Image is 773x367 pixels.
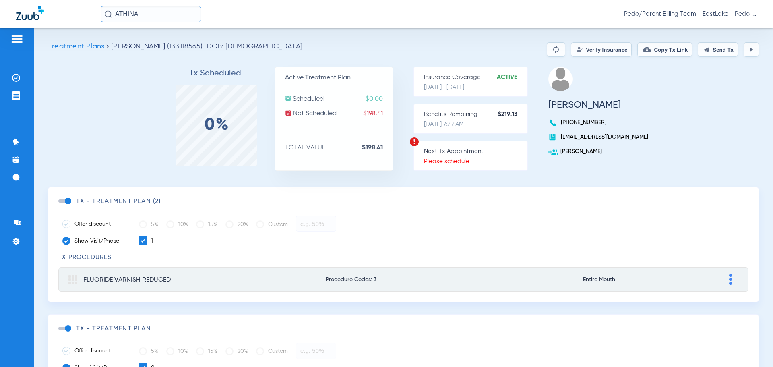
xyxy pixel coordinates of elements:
[285,74,393,82] p: Active Treatment Plan
[196,216,217,232] label: 15%
[10,34,23,44] img: hamburger-icon
[196,343,217,359] label: 15%
[548,67,573,91] img: profile.png
[285,95,393,103] p: Scheduled
[748,46,754,53] img: play.svg
[363,110,393,118] span: $198.41
[548,118,651,126] p: [PHONE_NUMBER]
[548,101,651,109] h3: [PERSON_NAME]
[166,343,188,359] label: 10%
[285,110,393,118] p: Not Scheduled
[166,216,188,232] label: 10%
[105,10,112,18] img: Search Icon
[58,267,748,292] mat-expansion-panel-header: FLUORIDE VARNISH REDUCEDProcedure Codes: 3Entire Mouth
[225,343,248,359] label: 20%
[548,147,558,158] img: add-user.svg
[637,42,692,57] button: Copy Tx Link
[68,275,77,284] img: group.svg
[62,237,127,245] label: Show Visit/Phase
[62,220,127,228] label: Offer discount
[139,343,158,359] label: 5%
[424,158,527,166] p: Please schedule
[548,118,559,127] img: voice-call-b.svg
[111,43,203,50] span: [PERSON_NAME] (133118565)
[256,343,288,359] label: Custom
[101,6,201,22] input: Search for patients
[424,147,527,156] p: Next Tx Appointment
[16,6,44,20] img: Zuub Logo
[424,73,527,81] p: Insurance Coverage
[424,120,527,129] p: [DATE] 7:29 AM
[76,325,151,333] h3: TX - Treatment Plan
[624,10,757,18] span: Pedo/Parent Billing Team - EastLake - Pedo | The Super Dentists
[409,137,419,147] img: warning.svg
[285,144,393,152] p: TOTAL VALUE
[698,42,738,57] button: Send Tx
[548,133,556,141] img: book.svg
[139,236,153,245] label: 1
[296,216,336,232] input: e.g. 50%
[729,274,732,285] img: group-dot-blue.svg
[643,46,651,54] img: link-copy.png
[62,347,127,355] label: Offer discount
[548,147,651,156] p: [PERSON_NAME]
[256,216,288,232] label: Custom
[205,121,230,129] label: 0%
[424,110,527,118] p: Benefits Remaining
[156,69,275,77] h3: Tx Scheduled
[583,277,669,282] span: Entire Mouth
[571,42,632,57] button: Verify Insurance
[326,277,526,282] span: Procedure Codes: 3
[48,43,104,50] span: Treatment Plans
[366,95,393,103] span: $0.00
[548,133,651,141] p: [EMAIL_ADDRESS][DOMAIN_NAME]
[497,73,527,81] strong: Active
[58,253,748,261] h3: TX Procedures
[83,277,171,283] span: FLUORIDE VARNISH REDUCED
[207,42,302,50] span: DOB: [DEMOGRAPHIC_DATA]
[285,110,292,116] img: not-scheduled.svg
[703,46,710,53] img: send.svg
[296,343,336,359] input: e.g. 50%
[362,144,393,152] strong: $198.41
[577,46,583,53] img: Verify Insurance
[498,110,527,118] strong: $219.13
[551,45,561,54] img: Reparse
[76,197,161,205] h3: TX - Treatment Plan (2)
[733,328,773,367] iframe: Chat Widget
[285,95,291,102] img: scheduled.svg
[139,216,158,232] label: 5%
[424,83,527,91] p: [DATE] - [DATE]
[225,216,248,232] label: 20%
